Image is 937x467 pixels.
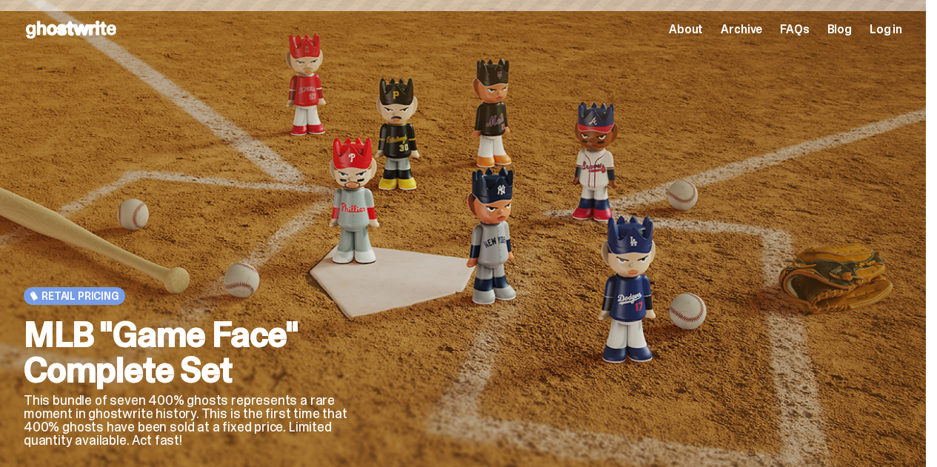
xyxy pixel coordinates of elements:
[780,24,809,36] a: FAQs
[41,290,119,302] span: Retail Pricing
[669,24,703,36] a: About
[827,24,852,36] a: Blog
[721,24,762,36] a: Archive
[24,317,380,388] h2: MLB "Game Face" Complete Set
[24,394,380,447] p: This bundle of seven 400% ghosts represents a rare moment in ghostwrite history. This is the firs...
[870,24,902,36] a: Log in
